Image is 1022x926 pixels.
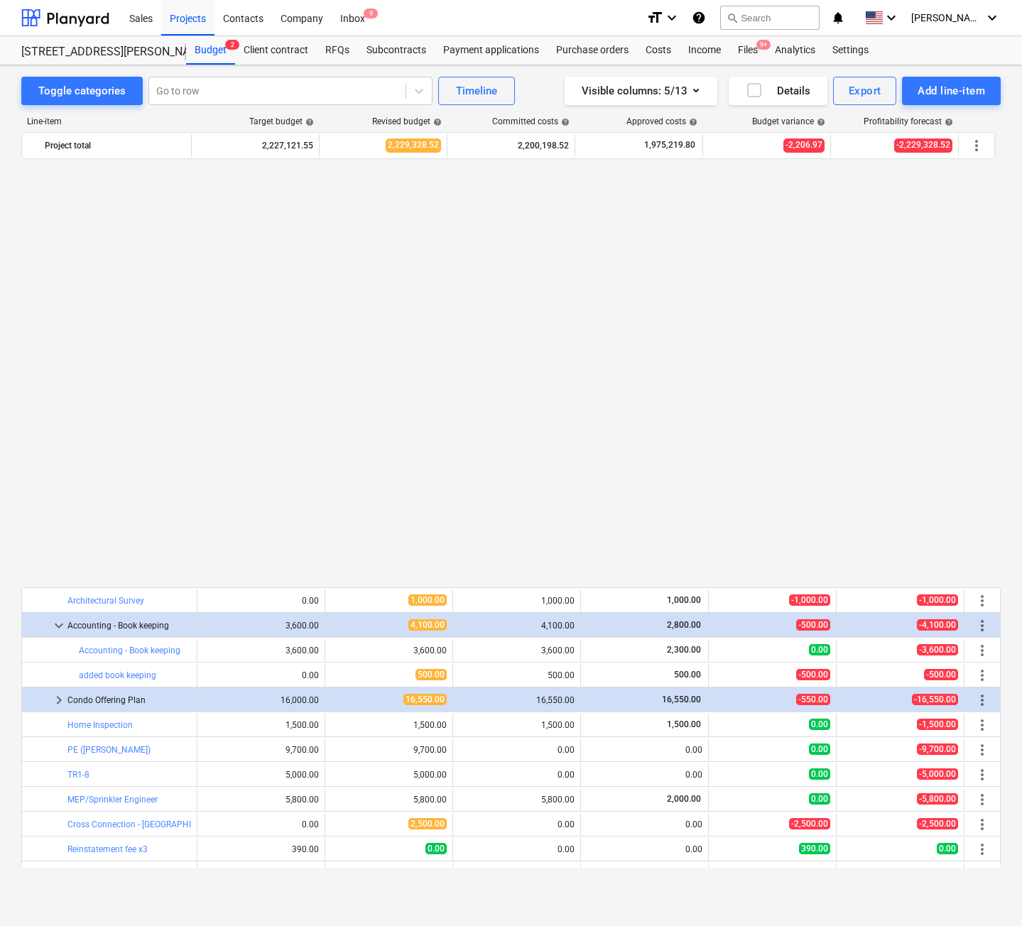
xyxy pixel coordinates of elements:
div: 5,800.00 [203,795,319,805]
div: Line-item [21,116,192,126]
div: 5,800.00 [331,795,447,805]
a: Payment applications [435,36,548,65]
span: 0.00 [809,743,830,755]
span: 500.00 [415,669,447,680]
span: -2,229,328.52 [894,138,952,152]
div: Purchase orders [548,36,637,65]
span: 390.00 [799,843,830,854]
a: Architectural Survey [67,596,144,606]
i: keyboard_arrow_down [984,9,1001,26]
span: -5,800.00 [917,793,958,805]
span: 500.00 [673,670,702,680]
i: notifications [831,9,845,26]
div: 500.00 [459,670,575,680]
div: 1,500.00 [459,720,575,730]
span: 0.00 [425,843,447,854]
div: Analytics [766,36,824,65]
div: 390.00 [203,844,319,854]
span: -2,500.00 [917,818,958,829]
span: 1,000.00 [408,594,447,606]
i: format_size [646,9,663,26]
span: 9 [364,9,378,18]
div: Files [729,36,766,65]
span: More actions [974,592,991,609]
span: 0.00 [809,768,830,780]
a: MEP/Sprinkler Engineer [67,795,158,805]
span: -1,500.00 [917,719,958,730]
div: 0.00 [587,819,702,829]
span: -1,000.00 [789,594,830,606]
a: Files9+ [729,36,766,65]
div: 3,600.00 [203,621,319,631]
div: 9,700.00 [203,745,319,755]
span: help [686,118,697,126]
span: More actions [974,667,991,684]
button: Add line-item [902,77,1001,105]
span: help [558,118,570,126]
span: More actions [974,766,991,783]
span: -16,550.00 [912,694,958,705]
span: More actions [974,642,991,659]
button: Timeline [438,77,515,105]
span: -4,100.00 [917,619,958,631]
span: -500.00 [796,619,830,631]
span: keyboard_arrow_right [50,692,67,709]
button: Export [833,77,897,105]
span: 0.00 [937,843,958,854]
div: 1,500.00 [203,720,319,730]
iframe: Chat Widget [951,858,1022,926]
div: 0.00 [587,770,702,780]
span: -5,000.00 [917,768,958,780]
span: 1,000.00 [665,595,702,605]
a: Income [680,36,729,65]
span: -3,600.00 [917,644,958,655]
span: 0.00 [809,793,830,805]
div: Approved costs [626,116,697,126]
div: Budget [186,36,235,65]
a: Accounting - Book keeping [79,646,180,655]
span: -1,000.00 [917,594,958,606]
span: search [727,12,738,23]
div: 16,000.00 [203,695,319,705]
i: keyboard_arrow_down [663,9,680,26]
div: 3,600.00 [459,646,575,655]
a: Settings [824,36,877,65]
div: [STREET_ADDRESS][PERSON_NAME] [21,45,169,60]
span: More actions [968,137,985,154]
div: Details [746,82,810,100]
span: More actions [974,841,991,858]
div: Target budget [249,116,314,126]
div: 0.00 [459,745,575,755]
button: Details [729,77,827,105]
a: Client contract [235,36,317,65]
div: Budget variance [752,116,825,126]
span: 9+ [756,40,771,50]
span: 2,800.00 [665,620,702,630]
div: 2,227,121.55 [197,134,313,157]
span: 4,100.00 [408,619,447,631]
span: -2,500.00 [789,818,830,829]
span: 2,300.00 [665,645,702,655]
a: PE ([PERSON_NAME]) [67,745,151,755]
span: More actions [974,717,991,734]
a: Budget2 [186,36,235,65]
a: Subcontracts [358,36,435,65]
div: Revised budget [372,116,442,126]
div: Accounting - Book keeping [67,614,191,637]
span: -550.00 [796,694,830,705]
div: 0.00 [203,819,319,829]
span: 2,500.00 [408,818,447,829]
i: keyboard_arrow_down [883,9,900,26]
span: -9,700.00 [917,743,958,755]
div: Condo Offering Plan [67,689,191,712]
a: TR1-8 [67,770,89,780]
a: Costs [637,36,680,65]
div: 1,000.00 [459,596,575,606]
div: 1,500.00 [331,720,447,730]
div: 9,700.00 [331,745,447,755]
